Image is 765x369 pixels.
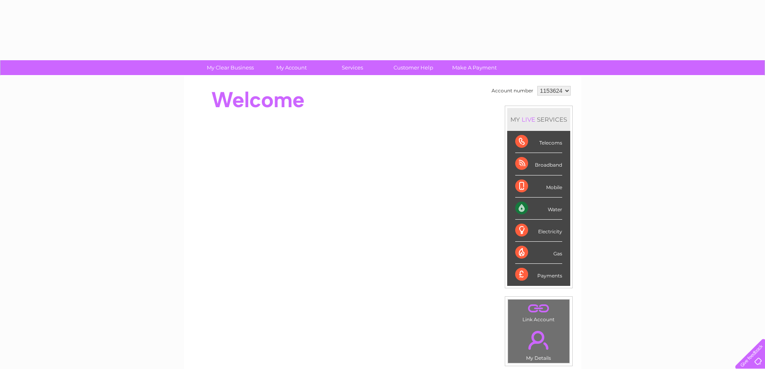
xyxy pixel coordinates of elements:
a: My Account [258,60,324,75]
a: Services [319,60,386,75]
div: Water [515,198,562,220]
div: Mobile [515,175,562,198]
a: . [510,326,567,354]
div: Electricity [515,220,562,242]
div: Gas [515,242,562,264]
a: My Clear Business [197,60,263,75]
a: Make A Payment [441,60,508,75]
div: Broadband [515,153,562,175]
a: Customer Help [380,60,447,75]
div: LIVE [520,116,537,123]
td: My Details [508,324,570,363]
a: . [510,302,567,316]
td: Account number [490,84,535,98]
div: Payments [515,264,562,285]
div: Telecoms [515,131,562,153]
td: Link Account [508,299,570,324]
div: MY SERVICES [507,108,570,131]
